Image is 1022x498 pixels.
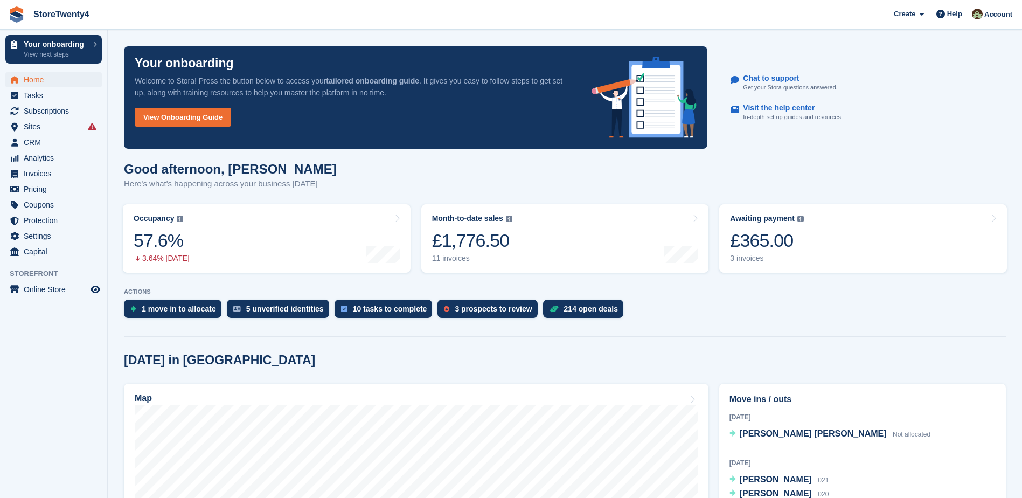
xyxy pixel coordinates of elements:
a: 10 tasks to complete [335,300,438,323]
div: Awaiting payment [730,214,795,223]
div: [DATE] [729,458,996,468]
p: Your onboarding [24,40,88,48]
a: menu [5,119,102,134]
a: menu [5,103,102,119]
img: icon-info-grey-7440780725fd019a000dd9b08b2336e03edf1995a4989e88bcd33f0948082b44.svg [177,216,183,222]
img: Lee Hanlon [972,9,983,19]
div: [DATE] [729,412,996,422]
a: [PERSON_NAME] 021 [729,473,829,487]
p: Get your Stora questions answered. [743,83,837,92]
a: Month-to-date sales £1,776.50 11 invoices [421,204,709,273]
span: Invoices [24,166,88,181]
div: £365.00 [730,230,804,252]
a: menu [5,182,102,197]
a: menu [5,166,102,181]
p: Chat to support [743,74,829,83]
span: Home [24,72,88,87]
img: move_ins_to_allocate_icon-fdf77a2bb77ea45bf5b3d319d69a93e2d87916cf1d5bf7949dd705db3b84f3ca.svg [130,306,136,312]
h1: Good afternoon, [PERSON_NAME] [124,162,337,176]
span: Sites [24,119,88,134]
span: Tasks [24,88,88,103]
span: Storefront [10,268,107,279]
div: 10 tasks to complete [353,305,427,313]
span: Pricing [24,182,88,197]
a: Awaiting payment £365.00 3 invoices [719,204,1007,273]
span: Coupons [24,197,88,212]
p: Your onboarding [135,57,234,70]
a: menu [5,282,102,297]
strong: tailored onboarding guide [326,77,419,85]
a: Occupancy 57.6% 3.64% [DATE] [123,204,411,273]
img: deal-1b604bf984904fb50ccaf53a9ad4b4a5d6e5aea283cecdc64d6e3604feb123c2.svg [550,305,559,313]
div: Month-to-date sales [432,214,503,223]
p: Visit the help center [743,103,834,113]
span: 020 [818,490,829,498]
div: 3.64% [DATE] [134,254,190,263]
a: Your onboarding View next steps [5,35,102,64]
span: Analytics [24,150,88,165]
h2: Map [135,393,152,403]
div: 214 open deals [564,305,618,313]
a: menu [5,229,102,244]
span: Capital [24,244,88,259]
img: icon-info-grey-7440780725fd019a000dd9b08b2336e03edf1995a4989e88bcd33f0948082b44.svg [797,216,804,222]
img: icon-info-grey-7440780725fd019a000dd9b08b2336e03edf1995a4989e88bcd33f0948082b44.svg [506,216,512,222]
p: Welcome to Stora! Press the button below to access your . It gives you easy to follow steps to ge... [135,75,574,99]
h2: Move ins / outs [729,393,996,406]
div: Occupancy [134,214,174,223]
img: prospect-51fa495bee0391a8d652442698ab0144808aea92771e9ea1ae160a38d050c398.svg [444,306,449,312]
span: Create [894,9,915,19]
div: 1 move in to allocate [142,305,216,313]
a: [PERSON_NAME] [PERSON_NAME] Not allocated [729,427,930,441]
a: StoreTwenty4 [29,5,94,23]
span: Online Store [24,282,88,297]
a: Visit the help center In-depth set up guides and resources. [731,98,996,127]
span: Account [984,9,1012,20]
p: View next steps [24,50,88,59]
a: Preview store [89,283,102,296]
span: Protection [24,213,88,228]
span: Not allocated [893,431,930,438]
a: Chat to support Get your Stora questions answered. [731,68,996,98]
div: 11 invoices [432,254,512,263]
a: menu [5,244,102,259]
a: menu [5,135,102,150]
div: £1,776.50 [432,230,512,252]
img: onboarding-info-6c161a55d2c0e0a8cae90662b2fe09162a5109e8cc188191df67fb4f79e88e88.svg [592,57,697,138]
div: 3 prospects to review [455,305,532,313]
i: Smart entry sync failures have occurred [88,122,96,131]
a: menu [5,88,102,103]
span: Help [947,9,962,19]
img: stora-icon-8386f47178a22dfd0bd8f6a31ec36ba5ce8667c1dd55bd0f319d3a0aa187defe.svg [9,6,25,23]
a: menu [5,150,102,165]
span: 021 [818,476,829,484]
a: 3 prospects to review [437,300,543,323]
p: In-depth set up guides and resources. [743,113,843,122]
img: task-75834270c22a3079a89374b754ae025e5fb1db73e45f91037f5363f120a921f8.svg [341,306,347,312]
p: ACTIONS [124,288,1006,295]
div: 3 invoices [730,254,804,263]
span: Subscriptions [24,103,88,119]
span: [PERSON_NAME] [740,489,812,498]
span: [PERSON_NAME] [740,475,812,484]
span: Settings [24,229,88,244]
img: verify_identity-adf6edd0f0f0b5bbfe63781bf79b02c33cf7c696d77639b501bdc392416b5a36.svg [233,306,241,312]
a: 214 open deals [543,300,629,323]
a: menu [5,213,102,228]
a: 1 move in to allocate [124,300,227,323]
span: CRM [24,135,88,150]
div: 57.6% [134,230,190,252]
a: 5 unverified identities [227,300,335,323]
div: 5 unverified identities [246,305,324,313]
a: menu [5,197,102,212]
span: [PERSON_NAME] [PERSON_NAME] [740,429,887,438]
a: menu [5,72,102,87]
a: View Onboarding Guide [135,108,231,127]
h2: [DATE] in [GEOGRAPHIC_DATA] [124,353,315,368]
p: Here's what's happening across your business [DATE] [124,178,337,190]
